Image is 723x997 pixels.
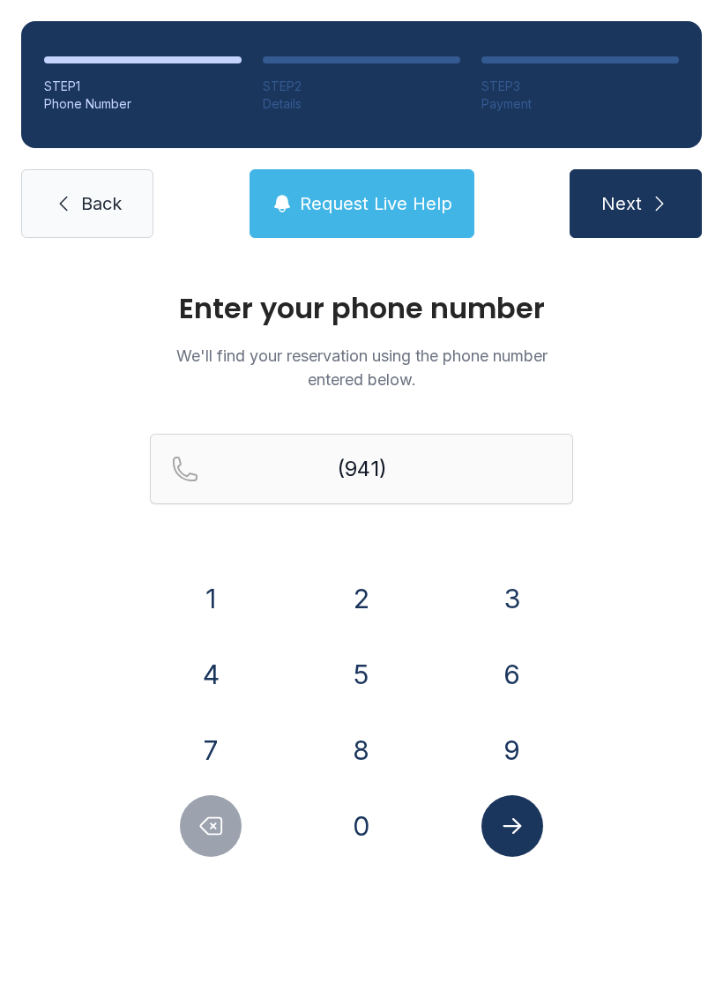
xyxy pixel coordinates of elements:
span: Request Live Help [300,191,452,216]
button: 7 [180,719,242,781]
button: Delete number [180,795,242,857]
button: 0 [331,795,392,857]
button: Submit lookup form [481,795,543,857]
button: 3 [481,568,543,629]
div: Details [263,95,460,113]
span: Next [601,191,642,216]
div: STEP 2 [263,78,460,95]
button: 6 [481,644,543,705]
button: 4 [180,644,242,705]
button: 2 [331,568,392,629]
button: 9 [481,719,543,781]
div: Phone Number [44,95,242,113]
button: 1 [180,568,242,629]
div: Payment [481,95,679,113]
div: STEP 3 [481,78,679,95]
h1: Enter your phone number [150,294,573,323]
p: We'll find your reservation using the phone number entered below. [150,344,573,391]
span: Back [81,191,122,216]
button: 5 [331,644,392,705]
div: STEP 1 [44,78,242,95]
input: Reservation phone number [150,434,573,504]
button: 8 [331,719,392,781]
